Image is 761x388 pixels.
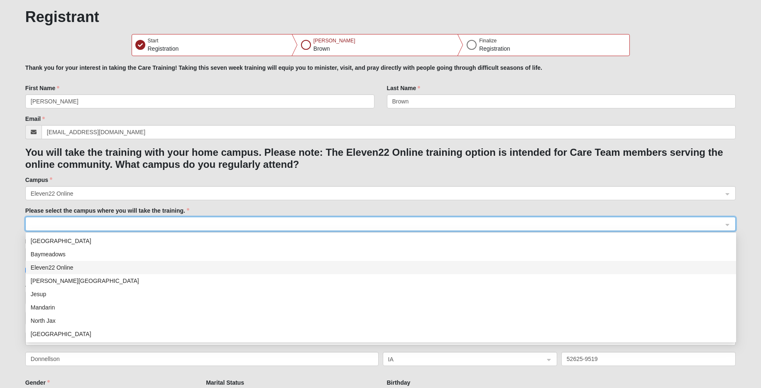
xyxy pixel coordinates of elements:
[25,64,736,71] h5: Thank you for your interest in taking the Care Training! Taking this seven week training will equ...
[26,327,736,341] div: Orange Park
[31,329,731,339] div: [GEOGRAPHIC_DATA]
[313,38,355,44] span: [PERSON_NAME]
[387,84,421,92] label: Last Name
[26,274,736,287] div: Fleming Island
[31,236,731,246] div: [GEOGRAPHIC_DATA]
[26,234,736,248] div: Arlington
[31,290,731,299] div: Jesup
[25,8,736,26] h1: Registrant
[25,280,49,289] label: Address
[31,189,715,198] span: Eleven22 Online
[25,268,31,273] input: Give your consent to receive SMS messages by simply checking the box.
[25,332,736,346] input: Address Line 2
[31,263,731,272] div: Eleven22 Online
[313,44,355,53] p: Brown
[479,38,497,44] span: Finalize
[25,84,59,92] label: First Name
[561,352,736,366] input: Zip
[148,44,179,53] p: Registration
[25,176,52,184] label: Campus
[25,115,45,123] label: Email
[387,378,410,387] label: Birthday
[31,303,731,312] div: Mandarin
[388,355,537,364] span: IA
[31,276,731,285] div: [PERSON_NAME][GEOGRAPHIC_DATA]
[26,248,736,261] div: Baymeadows
[25,311,736,325] input: Address Line 1
[25,237,67,246] label: Mobile Phone
[25,147,736,171] h3: You will take the training with your home campus. Please note: The Eleven22 Online training optio...
[25,378,50,387] label: Gender
[25,352,379,366] input: City
[26,314,736,327] div: North Jax
[479,44,510,53] p: Registration
[25,206,189,215] label: Please select the campus where you will take the training.
[206,378,244,387] label: Marital Status
[26,301,736,314] div: Mandarin
[26,287,736,301] div: Jesup
[31,250,731,259] div: Baymeadows
[148,38,159,44] span: Start
[26,261,736,274] div: Eleven22 Online
[31,316,731,325] div: North Jax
